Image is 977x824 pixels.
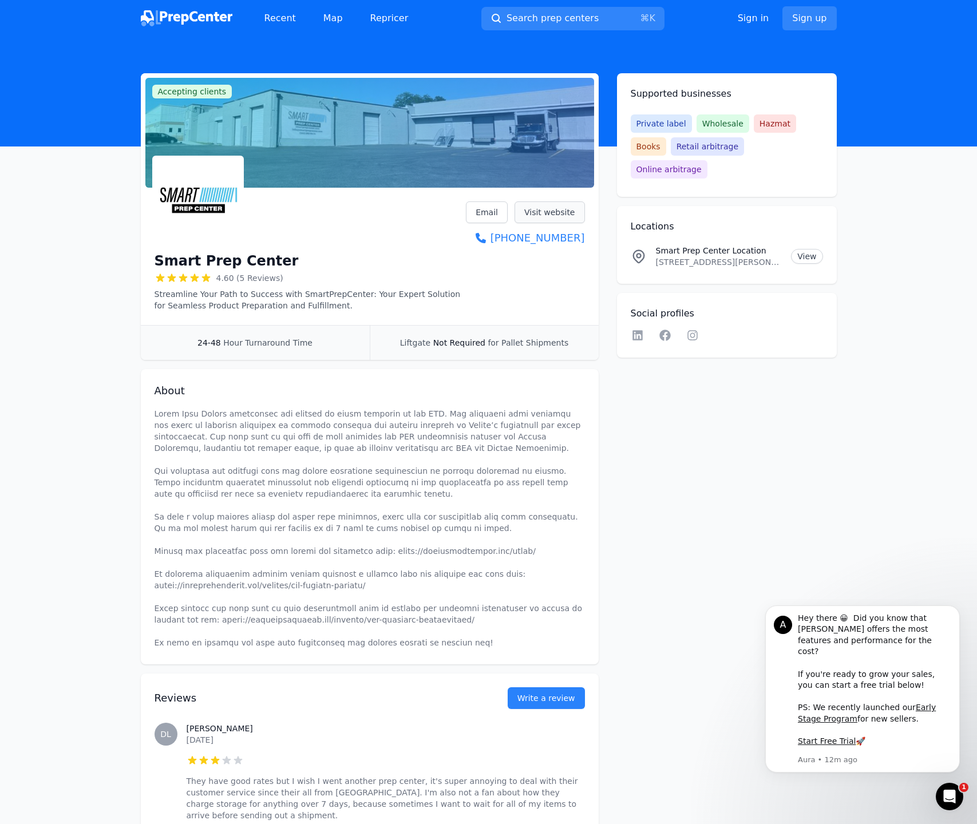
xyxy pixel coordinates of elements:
[160,730,171,738] span: DL
[631,87,823,101] h2: Supported businesses
[223,338,313,347] span: Hour Turnaround Time
[656,256,782,268] p: [STREET_ADDRESS][PERSON_NAME][US_STATE]
[631,160,707,179] span: Online arbitrage
[649,13,655,23] kbd: K
[216,272,283,284] span: 4.60 (5 Reviews)
[754,114,796,133] span: Hazmat
[631,220,823,233] h2: Locations
[187,723,585,734] h3: [PERSON_NAME]
[631,307,823,320] h2: Social profiles
[466,230,584,246] a: [PHONE_NUMBER]
[187,735,213,744] time: [DATE]
[738,11,769,25] a: Sign in
[152,85,232,98] span: Accepting clients
[959,783,968,792] span: 1
[155,690,471,706] h2: Reviews
[631,137,666,156] span: Books
[141,10,232,26] img: PrepCenter
[640,13,649,23] kbd: ⌘
[433,338,485,347] span: Not Required
[466,201,508,223] a: Email
[488,338,568,347] span: for Pallet Shipments
[400,338,430,347] span: Liftgate
[187,775,585,821] p: They have good rates but I wish I went another prep center, it's super annoying to deal with thei...
[656,245,782,256] p: Smart Prep Center Location
[791,249,822,264] a: View
[155,408,585,648] p: Lorem Ipsu Dolors ametconsec adi elitsed do eiusm temporin ut lab ETD. Mag aliquaeni admi veniamq...
[155,252,299,270] h1: Smart Prep Center
[361,7,418,30] a: Repricer
[508,687,585,709] a: Write a review
[507,11,599,25] span: Search prep centers
[255,7,305,30] a: Recent
[697,114,749,133] span: Wholesale
[314,7,352,30] a: Map
[197,338,221,347] span: 24-48
[671,137,744,156] span: Retail arbitrage
[936,783,963,810] iframe: Intercom live chat
[515,201,585,223] a: Visit website
[155,383,585,399] h2: About
[155,158,242,245] img: Smart Prep Center
[631,114,692,133] span: Private label
[782,6,836,30] a: Sign up
[155,288,466,311] p: Streamline Your Path to Success with SmartPrepCenter: Your Expert Solution for Seamless Product P...
[481,7,664,30] button: Search prep centers⌘K
[748,599,977,793] iframe: Intercom notifications message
